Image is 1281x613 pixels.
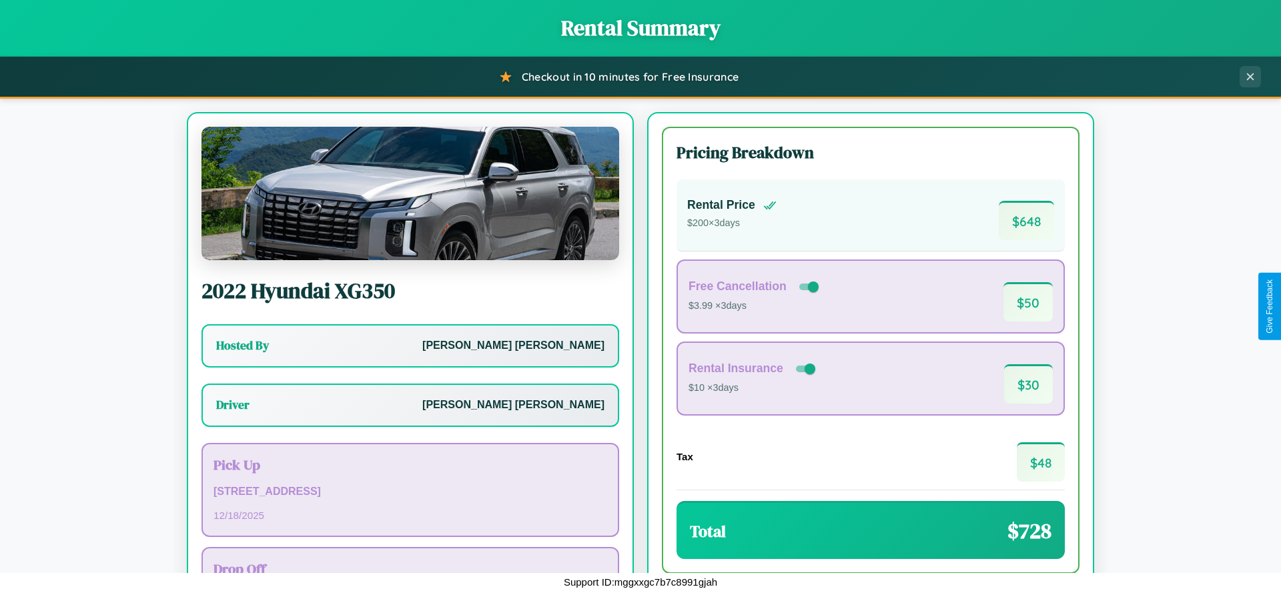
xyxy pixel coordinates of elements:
h3: Driver [216,397,250,413]
span: Checkout in 10 minutes for Free Insurance [522,70,739,83]
div: Give Feedback [1265,279,1274,334]
h3: Hosted By [216,338,269,354]
p: 12 / 18 / 2025 [213,506,607,524]
h3: Pick Up [213,455,607,474]
p: [PERSON_NAME] [PERSON_NAME] [422,396,604,415]
h1: Rental Summary [13,13,1268,43]
span: $ 728 [1007,516,1051,546]
p: $10 × 3 days [689,380,818,397]
p: $3.99 × 3 days [689,297,821,315]
span: $ 50 [1003,282,1053,322]
h2: 2022 Hyundai XG350 [201,276,619,305]
h3: Drop Off [213,559,607,578]
p: Support ID: mggxxgc7b7c8991gjah [564,573,717,591]
img: Hyundai XG350 [201,127,619,260]
span: $ 30 [1004,364,1053,404]
p: $ 200 × 3 days [687,215,777,232]
h4: Tax [677,451,693,462]
span: $ 48 [1017,442,1065,482]
h4: Rental Price [687,198,755,212]
span: $ 648 [999,201,1054,240]
h4: Rental Insurance [689,362,783,376]
p: [PERSON_NAME] [PERSON_NAME] [422,336,604,356]
h4: Free Cancellation [689,279,787,293]
p: [STREET_ADDRESS] [213,482,607,502]
h3: Pricing Breakdown [677,141,1065,163]
h3: Total [690,520,726,542]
